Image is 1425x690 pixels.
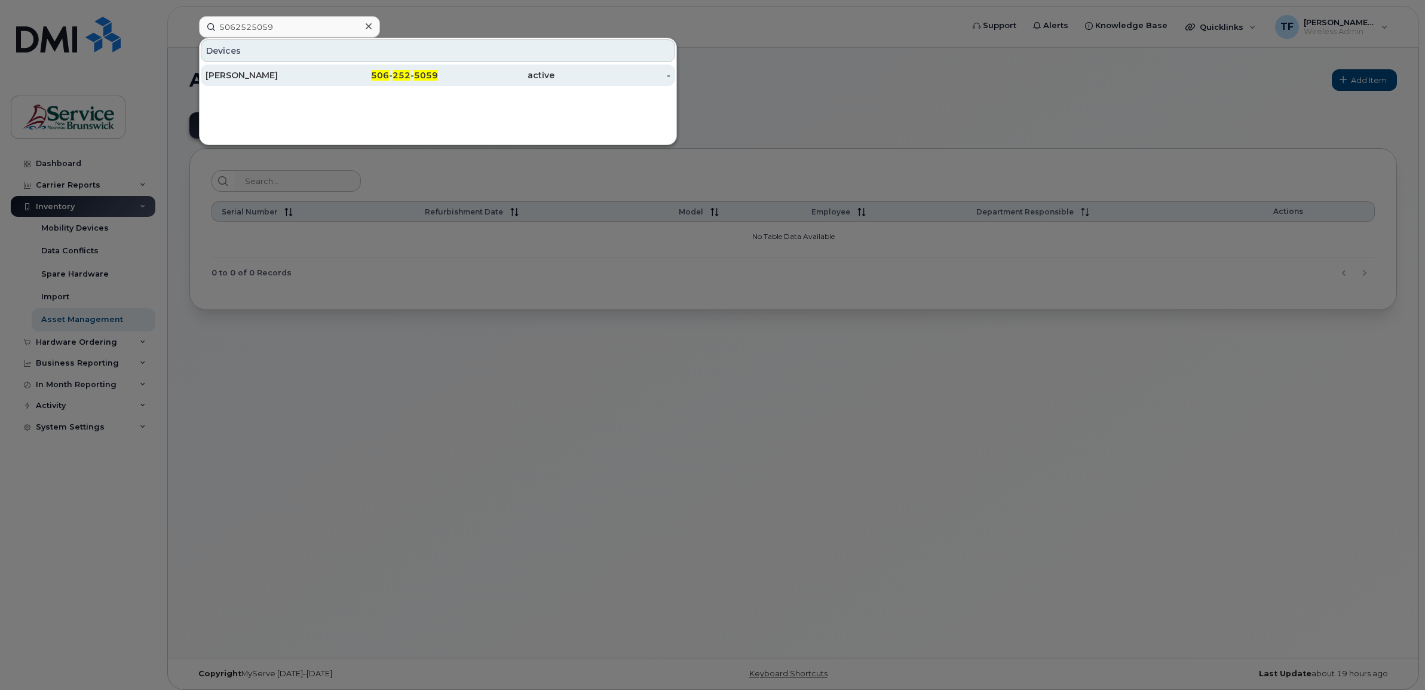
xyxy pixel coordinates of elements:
[201,39,675,62] div: Devices
[414,70,438,81] span: 5059
[201,65,675,86] a: [PERSON_NAME]506-252-5059active-
[206,69,322,81] div: [PERSON_NAME]
[322,69,439,81] div: - -
[371,70,389,81] span: 506
[438,69,554,81] div: active
[554,69,671,81] div: -
[393,70,410,81] span: 252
